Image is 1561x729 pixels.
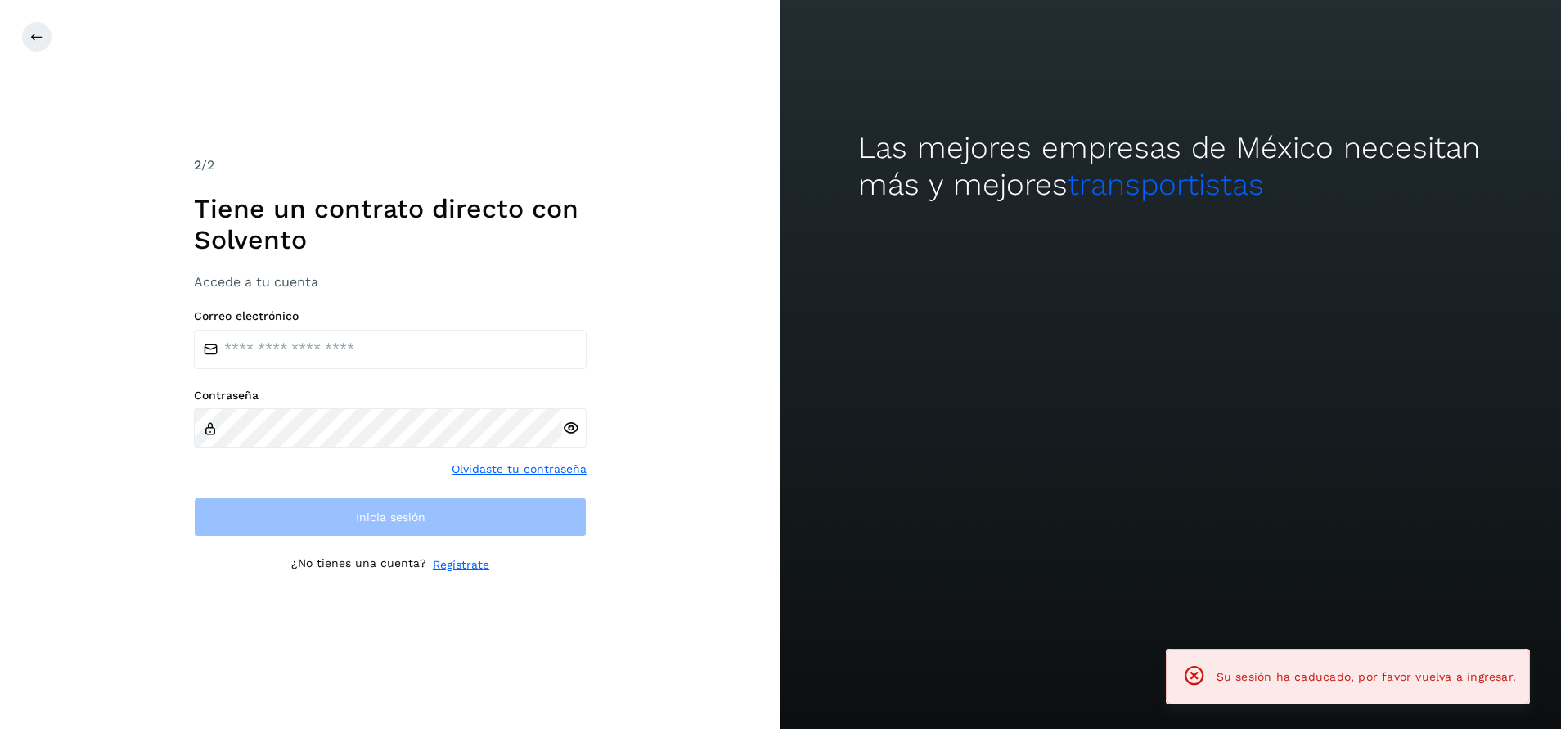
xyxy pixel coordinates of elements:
[194,193,587,256] h1: Tiene un contrato directo con Solvento
[858,130,1482,203] h2: Las mejores empresas de México necesitan más y mejores
[452,461,587,478] a: Olvidaste tu contraseña
[433,556,489,574] a: Regístrate
[356,511,425,523] span: Inicia sesión
[194,497,587,537] button: Inicia sesión
[1068,167,1264,202] span: transportistas
[1217,670,1516,683] span: Su sesión ha caducado, por favor vuelva a ingresar.
[291,556,426,574] p: ¿No tienes una cuenta?
[194,157,201,173] span: 2
[194,309,587,323] label: Correo electrónico
[194,274,587,290] h3: Accede a tu cuenta
[194,155,587,175] div: /2
[194,389,587,403] label: Contraseña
